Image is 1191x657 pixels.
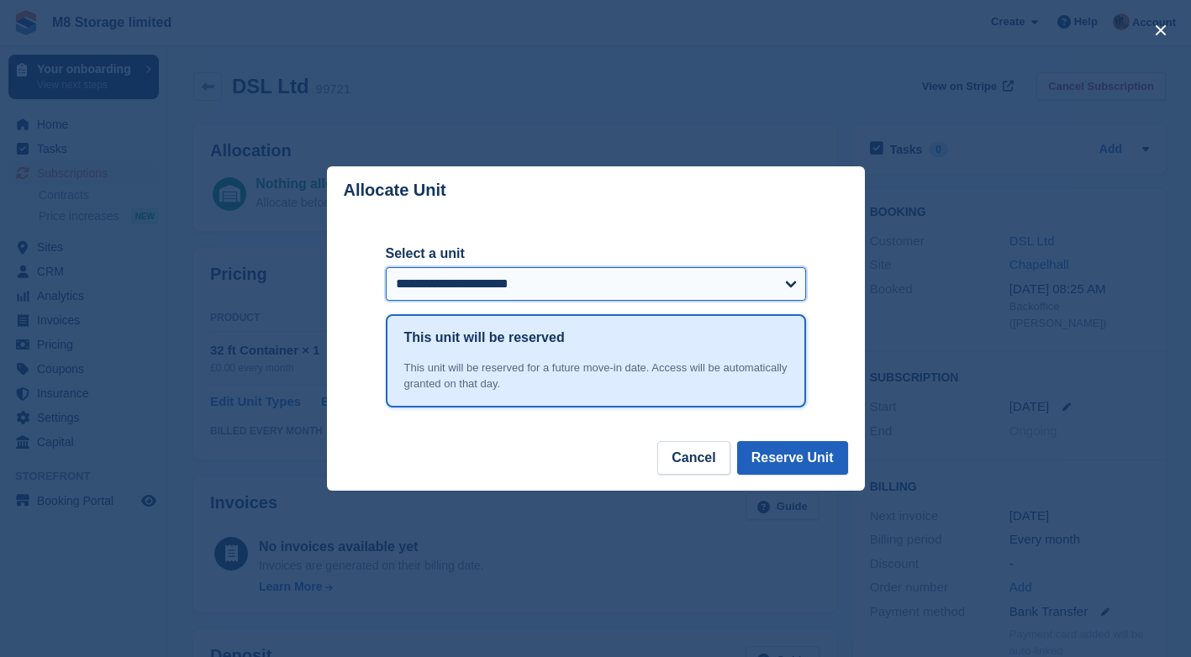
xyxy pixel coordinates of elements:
button: Cancel [657,441,730,475]
h1: This unit will be reserved [404,328,565,348]
label: Select a unit [386,244,806,264]
button: Reserve Unit [737,441,848,475]
p: Allocate Unit [344,181,446,200]
div: This unit will be reserved for a future move-in date. Access will be automatically granted on tha... [404,360,788,392]
button: close [1147,17,1174,44]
